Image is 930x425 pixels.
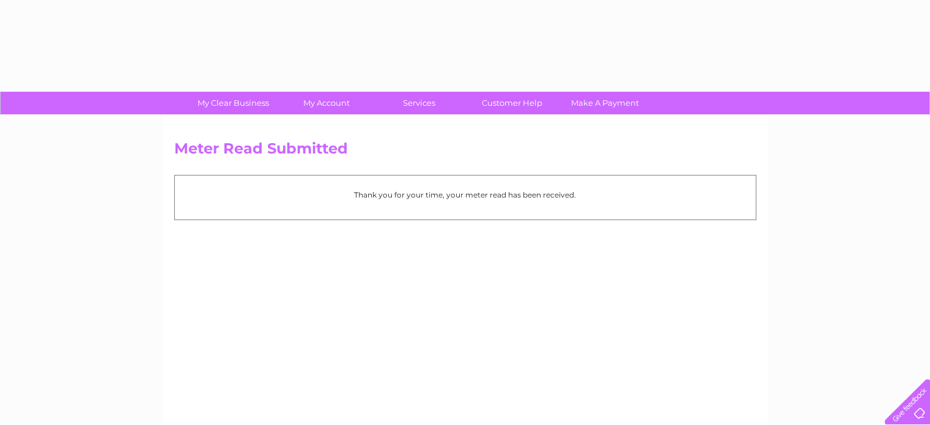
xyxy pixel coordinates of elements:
[181,189,750,201] p: Thank you for your time, your meter read has been received.
[555,92,655,114] a: Make A Payment
[462,92,563,114] a: Customer Help
[276,92,377,114] a: My Account
[183,92,284,114] a: My Clear Business
[369,92,470,114] a: Services
[174,140,756,163] h2: Meter Read Submitted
